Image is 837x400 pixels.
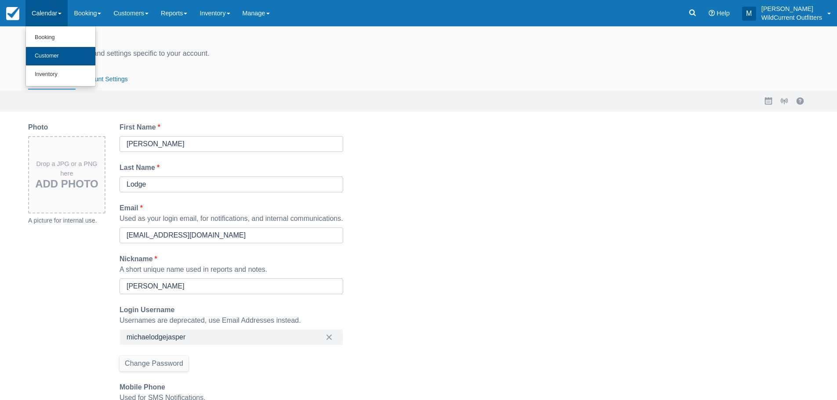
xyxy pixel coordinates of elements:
[709,10,715,16] i: Help
[25,26,96,86] ul: Calendar
[742,7,756,21] div: M
[717,10,730,17] span: Help
[120,382,169,393] label: Mobile Phone
[120,254,161,264] label: Nickname
[761,4,822,13] p: [PERSON_NAME]
[28,32,809,47] div: Profile
[26,29,95,47] a: Booking
[6,7,19,20] img: checkfront-main-nav-mini-logo.png
[28,122,51,133] label: Photo
[120,315,343,326] div: Usernames are deprecated, use Email Addresses instead.
[120,264,343,275] div: A short unique name used in reports and notes.
[120,356,188,371] button: Change Password
[76,69,133,90] button: Account Settings
[120,305,178,315] label: Login Username
[26,47,95,65] a: Customer
[761,13,822,22] p: WildCurrent Outfitters
[33,178,101,190] h3: Add Photo
[120,162,163,173] label: Last Name
[120,215,343,222] span: Used as your login email, for notifications, and internal communications.
[28,48,809,59] div: Manage your profile and settings specific to your account.
[29,159,105,190] div: Drop a JPG or a PNG here
[120,122,164,133] label: First Name
[28,215,105,226] div: A picture for internal use.
[120,203,146,213] label: Email
[26,65,95,84] a: Inventory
